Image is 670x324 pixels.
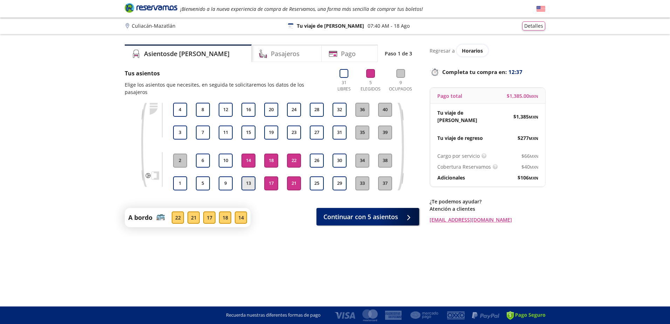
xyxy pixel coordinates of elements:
[203,211,216,224] div: 17
[297,22,364,29] p: Tu viaje de [PERSON_NAME]
[378,126,392,140] button: 39
[529,114,538,120] small: MXN
[316,208,419,225] button: Continuar con 5 asientos
[219,126,233,140] button: 11
[437,92,462,100] p: Pago total
[368,22,410,29] p: 07:40 AM - 18 Ago
[508,68,522,76] span: 12:37
[287,176,301,190] button: 21
[333,176,347,190] button: 29
[125,2,177,13] i: Brand Logo
[173,103,187,117] button: 4
[341,49,356,59] h4: Pago
[196,103,210,117] button: 8
[180,6,423,12] em: ¡Bienvenido a la nueva experiencia de compra de Reservamos, una forma más sencilla de comprar tus...
[226,312,321,319] p: Recuerda nuestras diferentes formas de pago
[507,92,538,100] span: $ 1,385.00
[529,175,538,181] small: MXN
[310,103,324,117] button: 28
[462,47,483,54] span: Horarios
[125,2,177,15] a: Brand Logo
[430,205,545,212] p: Atención a clientes
[430,67,545,77] p: Completa tu compra en :
[125,81,327,96] p: Elige los asientos que necesites, en seguida te solicitaremos los datos de los pasajeros
[187,211,200,224] div: 21
[264,103,278,117] button: 20
[355,126,369,140] button: 35
[529,94,538,99] small: MXN
[128,213,152,222] p: A bordo
[235,211,247,224] div: 14
[385,50,412,57] p: Paso 1 de 3
[437,163,491,170] p: Cobertura Reservamos
[196,126,210,140] button: 7
[378,176,392,190] button: 37
[287,126,301,140] button: 23
[310,154,324,168] button: 26
[430,198,545,205] p: ¿Te podemos ayudar?
[132,22,176,29] p: Culiacán - Mazatlán
[310,176,324,190] button: 25
[144,49,230,59] h4: Asientos de [PERSON_NAME]
[521,152,538,160] span: $ 66
[287,154,301,168] button: 22
[521,163,538,170] span: $ 40
[518,174,538,181] span: $ 106
[241,126,255,140] button: 15
[430,45,545,56] div: Regresar a ver horarios
[241,154,255,168] button: 14
[264,176,278,190] button: 17
[355,103,369,117] button: 36
[430,47,455,54] p: Regresar a
[271,49,300,59] h4: Pasajeros
[522,21,545,31] button: Detalles
[518,134,538,142] span: $ 277
[219,103,233,117] button: 12
[513,113,538,120] span: $ 1,385
[437,109,488,124] p: Tu viaje de [PERSON_NAME]
[355,154,369,168] button: 34
[310,126,324,140] button: 27
[264,154,278,168] button: 18
[378,154,392,168] button: 38
[219,176,233,190] button: 9
[536,5,545,13] button: English
[196,176,210,190] button: 5
[241,103,255,117] button: 16
[359,80,382,92] p: 5 Elegidos
[378,103,392,117] button: 40
[264,126,278,140] button: 19
[530,154,538,159] small: MXN
[333,103,347,117] button: 32
[333,126,347,140] button: 31
[355,176,369,190] button: 33
[437,152,480,160] p: Cargo por servicio
[387,80,414,92] p: 9 Ocupados
[196,154,210,168] button: 6
[173,126,187,140] button: 3
[323,212,398,222] span: Continuar con 5 asientos
[529,136,538,141] small: MXN
[125,69,327,77] p: Tus asientos
[172,211,184,224] div: 22
[333,154,347,168] button: 30
[334,80,354,92] p: 31 Libres
[430,216,545,223] a: [EMAIL_ADDRESS][DOMAIN_NAME]
[173,176,187,190] button: 1
[173,154,187,168] button: 2
[219,154,233,168] button: 10
[287,103,301,117] button: 24
[437,174,465,181] p: Adicionales
[241,176,255,190] button: 13
[437,134,483,142] p: Tu viaje de regreso
[530,164,538,170] small: MXN
[219,211,231,224] div: 18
